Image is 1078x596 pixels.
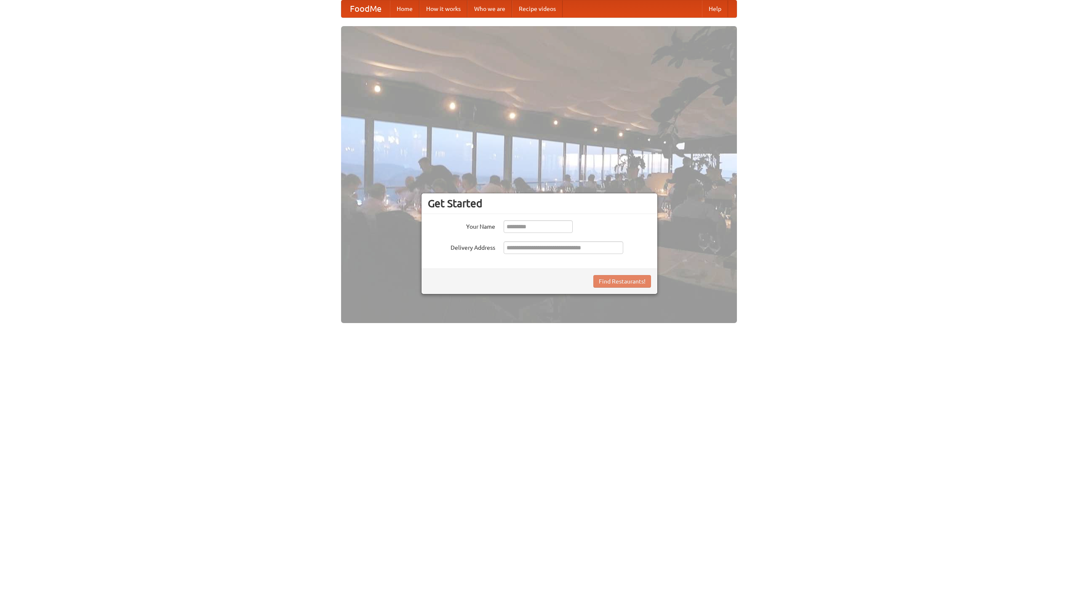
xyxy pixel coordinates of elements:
button: Find Restaurants! [593,275,651,288]
a: Who we are [467,0,512,17]
a: Home [390,0,419,17]
label: Your Name [428,220,495,231]
label: Delivery Address [428,241,495,252]
a: FoodMe [342,0,390,17]
h3: Get Started [428,197,651,210]
a: Recipe videos [512,0,563,17]
a: How it works [419,0,467,17]
a: Help [702,0,728,17]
